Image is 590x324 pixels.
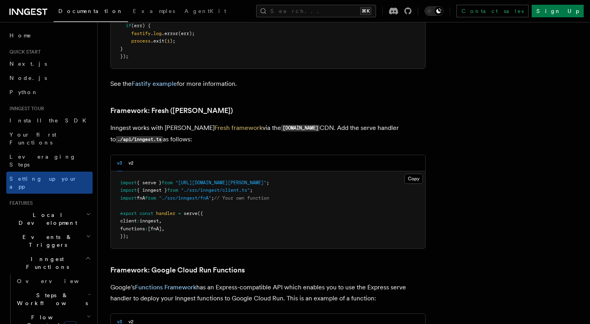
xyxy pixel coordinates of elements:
[137,187,167,193] span: { inngest }
[6,85,93,99] a: Python
[9,61,47,67] span: Next.js
[131,31,151,36] span: fastify
[120,195,137,201] span: import
[6,233,86,249] span: Events & Triggers
[148,226,162,231] span: [fnA]
[9,131,56,146] span: Your first Functions
[110,78,426,89] p: See the for more information.
[120,211,137,216] span: export
[159,218,162,224] span: ,
[151,38,164,44] span: .exit
[162,180,173,185] span: from
[133,8,175,14] span: Examples
[181,187,250,193] span: "./src/inngest/client.ts"
[6,255,85,271] span: Inngest Functions
[6,150,93,172] a: Leveraging Steps
[140,211,153,216] span: const
[110,122,426,145] p: Inngest works with [PERSON_NAME] via the CDN. Add the serve handler to as follows:
[110,105,233,116] a: Framework: Fresh ([PERSON_NAME])
[128,155,134,171] button: v2
[175,180,266,185] span: "[URL][DOMAIN_NAME][PERSON_NAME]"
[145,195,156,201] span: from
[214,195,269,201] span: // Your own function
[135,283,196,291] a: Functions Framework
[6,71,93,85] a: Node.js
[9,75,47,81] span: Node.js
[178,31,195,36] span: (err);
[131,38,151,44] span: process
[9,31,32,39] span: Home
[120,226,145,231] span: functions
[17,278,98,284] span: Overview
[14,288,93,310] button: Steps & Workflows
[6,211,86,227] span: Local Development
[256,5,376,17] button: Search...⌘K
[167,38,170,44] span: 1
[54,2,128,22] a: Documentation
[184,8,226,14] span: AgentKit
[6,208,93,230] button: Local Development
[6,113,93,128] a: Install the SDK
[424,6,443,16] button: Toggle dark mode
[126,23,131,28] span: if
[162,31,178,36] span: .error
[14,291,88,307] span: Steps & Workflows
[211,195,214,201] span: ;
[131,23,151,28] span: (err) {
[120,218,137,224] span: client
[9,89,38,95] span: Python
[6,230,93,252] button: Events & Triggers
[162,226,164,231] span: ,
[6,172,93,194] a: Setting up your app
[120,54,128,59] span: });
[6,106,44,112] span: Inngest tour
[110,265,245,276] a: Framework: Google Cloud Run Functions
[128,2,180,21] a: Examples
[137,218,140,224] span: :
[6,57,93,71] a: Next.js
[197,211,203,216] span: ({
[156,211,175,216] span: handler
[137,180,162,185] span: { serve }
[14,274,93,288] a: Overview
[151,31,153,36] span: .
[145,226,148,231] span: :
[110,282,426,304] p: Google's has an Express-compatible API which enables you to use the Express serve handler to depl...
[9,117,91,124] span: Install the SDK
[214,124,262,131] a: Fresh framework
[153,31,162,36] span: log
[6,252,93,274] button: Inngest Functions
[117,155,122,171] button: v3
[58,8,123,14] span: Documentation
[159,195,211,201] span: "./src/inngest/fnA"
[6,49,41,55] span: Quick start
[360,7,371,15] kbd: ⌘K
[120,187,137,193] span: import
[532,5,584,17] a: Sign Up
[164,38,167,44] span: (
[6,128,93,150] a: Your first Functions
[250,187,253,193] span: ;
[180,2,231,21] a: AgentKit
[178,211,181,216] span: =
[170,38,175,44] span: );
[116,136,163,143] code: ./api/inngest.ts
[167,187,178,193] span: from
[9,176,77,190] span: Setting up your app
[140,218,159,224] span: inngest
[404,174,423,184] button: Copy
[9,154,76,168] span: Leveraging Steps
[184,211,197,216] span: serve
[456,5,529,17] a: Contact sales
[266,180,269,185] span: ;
[6,200,33,206] span: Features
[120,233,128,239] span: });
[132,80,177,87] a: Fastify example
[6,28,93,43] a: Home
[120,180,137,185] span: import
[137,195,145,201] span: fnA
[281,125,320,131] code: [DOMAIN_NAME]
[120,46,123,52] span: }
